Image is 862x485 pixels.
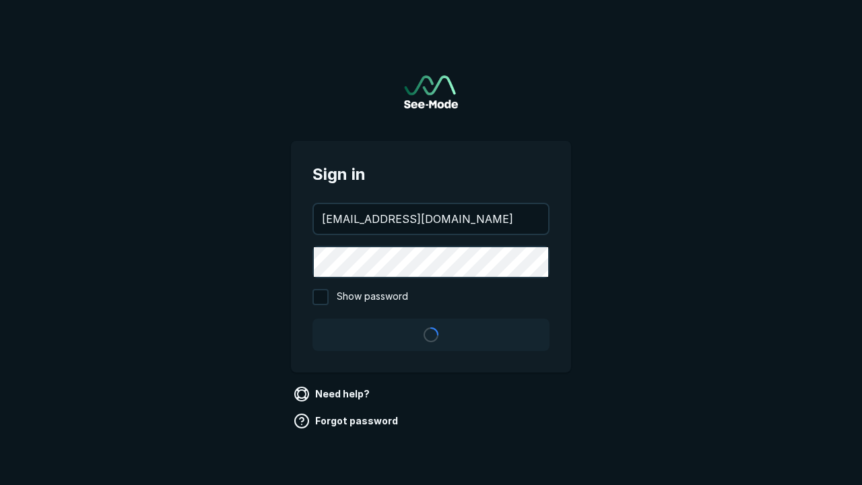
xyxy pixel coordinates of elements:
span: Show password [337,289,408,305]
input: your@email.com [314,204,548,234]
a: Need help? [291,383,375,405]
span: Sign in [312,162,550,187]
img: See-Mode Logo [404,75,458,108]
a: Forgot password [291,410,403,432]
a: Go to sign in [404,75,458,108]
